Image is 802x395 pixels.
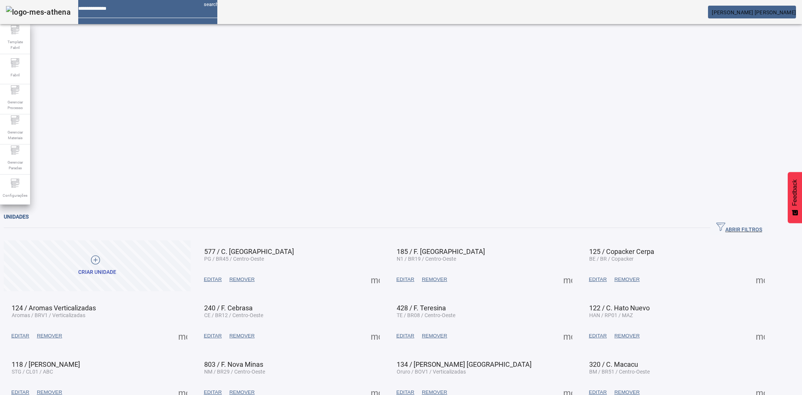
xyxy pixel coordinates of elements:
[585,329,611,343] button: EDITAR
[393,329,418,343] button: EDITAR
[422,332,447,340] span: REMOVER
[200,273,226,286] button: EDITAR
[791,179,798,206] span: Feedback
[229,332,255,340] span: REMOVER
[4,214,29,220] span: Unidades
[589,304,650,312] span: 122 / C. Hato Nuevo
[418,329,451,343] button: REMOVER
[204,312,263,318] span: CE / BR12 / Centro-Oeste
[753,273,767,286] button: Mais
[12,304,96,312] span: 124 / Aromas Verticalizadas
[0,190,30,201] span: Configurações
[561,329,575,343] button: Mais
[368,273,382,286] button: Mais
[589,276,607,283] span: EDITAR
[561,273,575,286] button: Mais
[788,172,802,223] button: Feedback - Mostrar pesquisa
[589,256,634,262] span: BE / BR / Copacker
[229,276,255,283] span: REMOVER
[176,329,190,343] button: Mais
[6,6,71,18] img: logo-mes-athena
[33,329,66,343] button: REMOVER
[4,37,26,53] span: Template Fabril
[396,276,414,283] span: EDITAR
[716,222,762,234] span: ABRIR FILTROS
[585,273,611,286] button: EDITAR
[12,312,85,318] span: Aromas / BRV1 / Verticalizadas
[589,360,638,368] span: 320 / C. Macacu
[589,369,650,375] span: BM / BR51 / Centro-Oeste
[4,240,191,291] button: Criar unidade
[4,127,26,143] span: Gerenciar Materiais
[397,369,466,375] span: Oruro / BOV1 / Verticalizadas
[11,332,29,340] span: EDITAR
[8,329,33,343] button: EDITAR
[8,70,22,80] span: Fabril
[204,304,253,312] span: 240 / F. Cebrasa
[397,304,446,312] span: 428 / F. Teresina
[589,248,654,255] span: 125 / Copacker Cerpa
[204,369,265,375] span: NM / BR29 / Centro-Oeste
[12,369,53,375] span: STG / CL01 / ABC
[397,256,456,262] span: N1 / BR19 / Centro-Oeste
[397,312,455,318] span: TE / BR08 / Centro-Oeste
[204,248,294,255] span: 577 / C. [GEOGRAPHIC_DATA]
[396,332,414,340] span: EDITAR
[614,276,640,283] span: REMOVER
[422,276,447,283] span: REMOVER
[393,273,418,286] button: EDITAR
[589,332,607,340] span: EDITAR
[614,332,640,340] span: REMOVER
[200,329,226,343] button: EDITAR
[611,329,643,343] button: REMOVER
[78,269,116,276] div: Criar unidade
[589,312,633,318] span: HAN / RP01 / MAZ
[611,273,643,286] button: REMOVER
[4,97,26,113] span: Gerenciar Processo
[397,360,532,368] span: 134 / [PERSON_NAME] [GEOGRAPHIC_DATA]
[368,329,382,343] button: Mais
[418,273,451,286] button: REMOVER
[12,360,80,368] span: 118 / [PERSON_NAME]
[226,329,258,343] button: REMOVER
[204,332,222,340] span: EDITAR
[753,329,767,343] button: Mais
[710,221,768,235] button: ABRIR FILTROS
[712,9,796,15] span: [PERSON_NAME] [PERSON_NAME]
[226,273,258,286] button: REMOVER
[4,157,26,173] span: Gerenciar Paradas
[204,276,222,283] span: EDITAR
[204,256,264,262] span: PG / BR45 / Centro-Oeste
[397,248,485,255] span: 185 / F. [GEOGRAPHIC_DATA]
[37,332,62,340] span: REMOVER
[204,360,263,368] span: 803 / F. Nova Minas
